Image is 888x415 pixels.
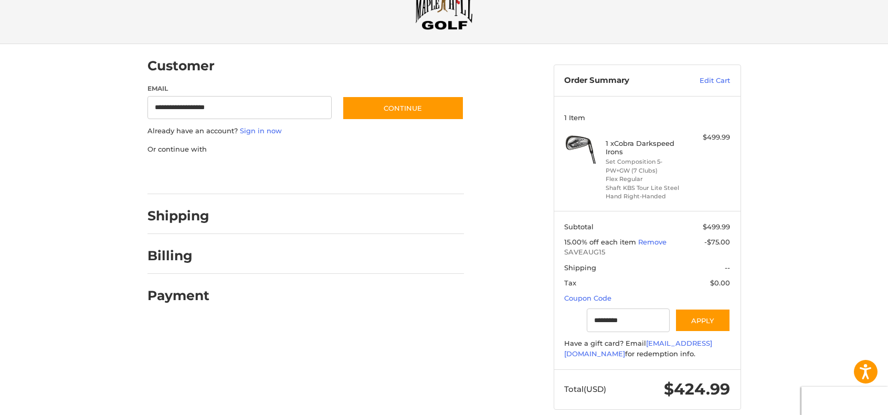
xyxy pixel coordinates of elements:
a: Edit Cart [677,76,730,86]
h3: Order Summary [564,76,677,86]
span: Subtotal [564,222,594,231]
button: Apply [675,308,731,332]
span: SAVEAUG15 [564,247,730,258]
h2: Shipping [147,208,209,224]
li: Hand Right-Handed [606,192,686,201]
input: Gift Certificate or Coupon Code [587,308,670,332]
p: Or continue with [147,144,464,155]
li: Flex Regular [606,175,686,184]
a: Coupon Code [564,294,611,302]
iframe: PayPal-paylater [233,165,312,184]
p: Already have an account? [147,126,464,136]
span: Total (USD) [564,384,606,394]
a: Remove [638,238,667,246]
span: -$75.00 [704,238,730,246]
h2: Payment [147,288,209,304]
li: Set Composition 5-PW+GW (7 Clubs) [606,157,686,175]
iframe: PayPal-paypal [144,165,223,184]
h2: Billing [147,248,209,264]
li: Shaft KBS Tour Lite Steel [606,184,686,193]
a: [EMAIL_ADDRESS][DOMAIN_NAME] [564,339,712,358]
a: Sign in now [240,126,282,135]
h4: 1 x Cobra Darkspeed Irons [606,139,686,156]
span: $499.99 [703,222,730,231]
span: $424.99 [664,379,730,399]
iframe: PayPal-venmo [322,165,400,184]
iframe: Google Customer Reviews [801,387,888,415]
span: Shipping [564,263,596,272]
div: $499.99 [689,132,730,143]
span: $0.00 [710,279,730,287]
span: 15.00% off each item [564,238,638,246]
h3: 1 Item [564,113,730,122]
span: -- [725,263,730,272]
label: Email [147,84,332,93]
h2: Customer [147,58,215,74]
div: Have a gift card? Email for redemption info. [564,338,730,359]
button: Continue [342,96,464,120]
span: Tax [564,279,576,287]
